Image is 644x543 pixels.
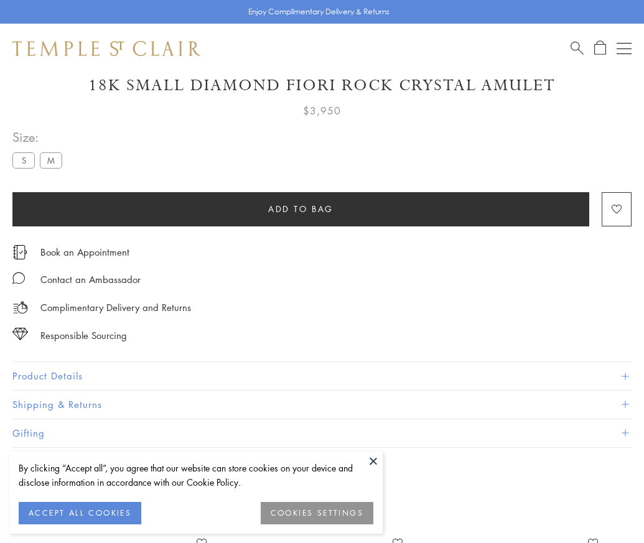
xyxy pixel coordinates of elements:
button: COOKIES SETTINGS [261,502,373,524]
p: Enjoy Complimentary Delivery & Returns [248,6,390,18]
img: icon_appointment.svg [12,245,27,259]
span: Add to bag [268,202,334,216]
div: Contact an Ambassador [40,272,141,287]
button: Open navigation [617,41,632,56]
span: $3,950 [303,103,341,119]
a: Search [571,40,584,56]
button: Add to bag [12,192,589,226]
h1: 18K Small Diamond Fiori Rock Crystal Amulet [12,75,632,96]
button: Product Details [12,362,632,390]
div: Responsible Sourcing [40,328,127,343]
div: By clicking “Accept all”, you agree that our website can store cookies on your device and disclos... [19,461,373,490]
img: Temple St. Clair [12,41,200,56]
p: Complimentary Delivery and Returns [40,300,191,315]
img: icon_sourcing.svg [12,328,28,340]
img: icon_delivery.svg [12,300,28,315]
button: Shipping & Returns [12,391,632,419]
button: ACCEPT ALL COOKIES [19,502,141,524]
a: Book an Appointment [40,245,129,259]
button: Gifting [12,419,632,447]
a: Open Shopping Bag [594,40,606,56]
span: Size: [12,127,67,147]
img: MessageIcon-01_2.svg [12,272,25,284]
label: S [12,152,35,168]
label: M [40,152,62,168]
